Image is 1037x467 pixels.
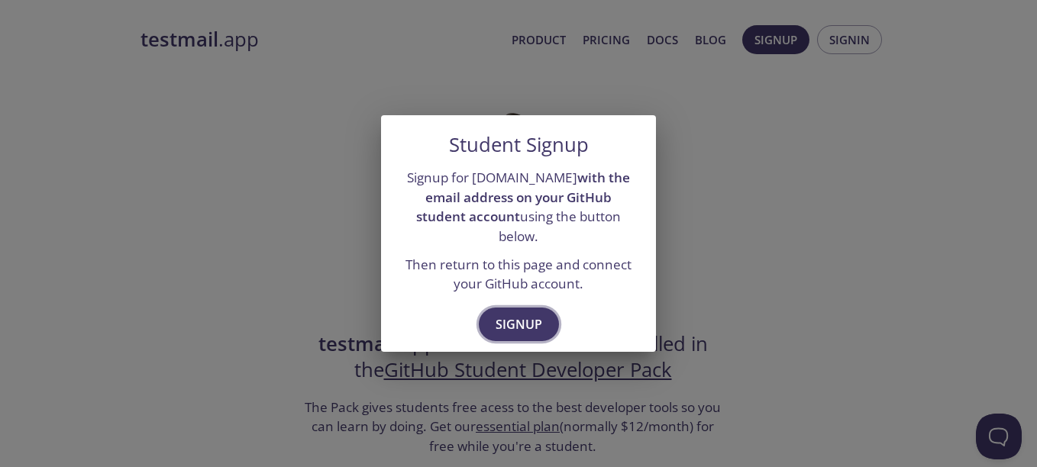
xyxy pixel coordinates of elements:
span: Signup [496,314,542,335]
p: Signup for [DOMAIN_NAME] using the button below. [399,168,638,246]
p: Then return to this page and connect your GitHub account. [399,255,638,294]
h5: Student Signup [449,134,589,156]
strong: with the email address on your GitHub student account [416,169,630,225]
button: Signup [479,308,559,341]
